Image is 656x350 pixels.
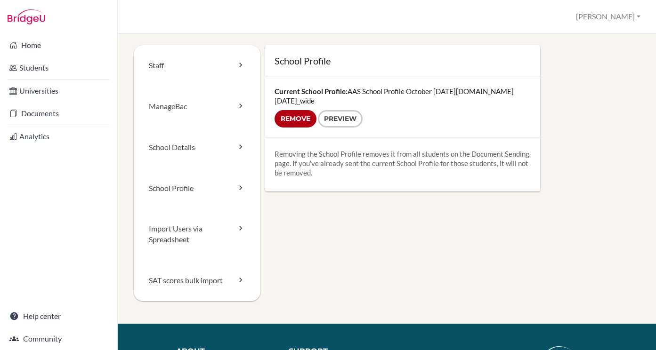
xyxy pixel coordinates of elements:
[2,329,115,348] a: Community
[2,127,115,146] a: Analytics
[134,208,260,260] a: Import Users via Spreadsheet
[134,45,260,86] a: Staff
[134,86,260,127] a: ManageBac
[318,110,363,127] a: Preview
[275,87,348,95] strong: Current School Profile:
[2,81,115,100] a: Universities
[134,127,260,168] a: School Details
[2,36,115,55] a: Home
[275,149,531,177] p: Removing the School Profile removes it from all students on the Document Sending page. If you've ...
[275,55,531,67] h1: School Profile
[275,110,316,127] input: Remove
[265,77,541,137] div: AAS School Profile October [DATE][DOMAIN_NAME][DATE]_wide
[134,260,260,301] a: SAT scores bulk import
[8,9,45,24] img: Bridge-U
[2,58,115,77] a: Students
[2,104,115,123] a: Documents
[572,8,645,25] button: [PERSON_NAME]
[134,168,260,209] a: School Profile
[2,307,115,326] a: Help center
